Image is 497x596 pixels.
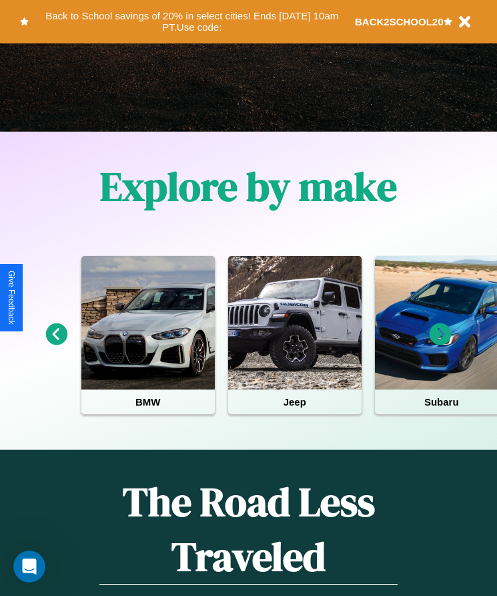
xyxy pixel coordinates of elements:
h4: Jeep [228,390,362,414]
b: BACK2SCHOOL20 [355,16,444,27]
div: Give Feedback [7,271,16,325]
h4: BMW [81,390,215,414]
h1: The Road Less Traveled [99,474,398,585]
iframe: Intercom live chat [13,551,45,583]
h1: Explore by make [100,159,397,214]
button: Back to School savings of 20% in select cities! Ends [DATE] 10am PT.Use code: [29,7,355,37]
